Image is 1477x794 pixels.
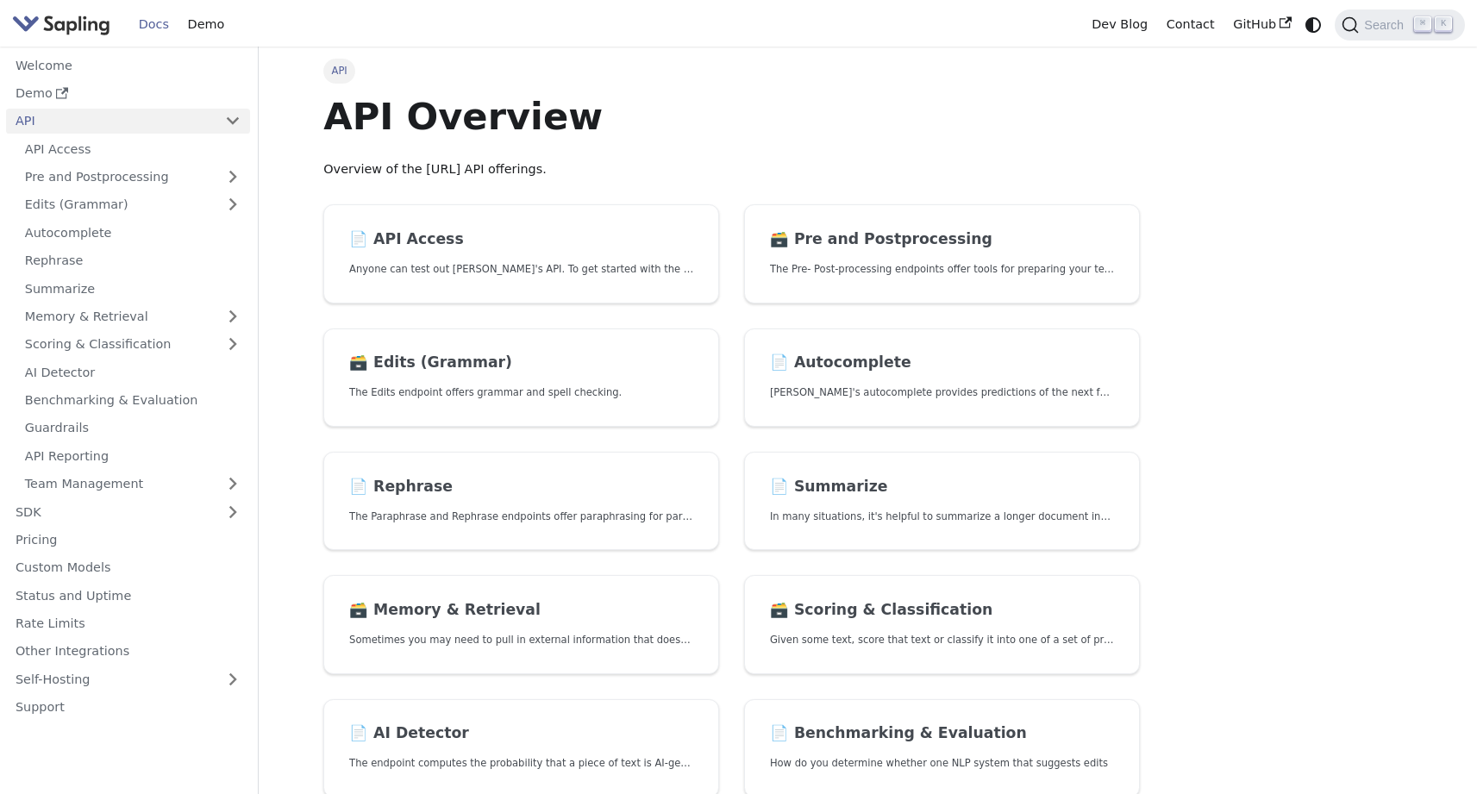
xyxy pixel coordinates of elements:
a: Memory & Retrieval [16,304,250,329]
button: Expand sidebar category 'SDK' [216,499,250,524]
a: Docs [129,11,178,38]
button: Collapse sidebar category 'API' [216,109,250,134]
a: Contact [1157,11,1224,38]
p: Sometimes you may need to pull in external information that doesn't fit in the context size of an... [349,632,693,648]
a: Self-Hosting [6,666,250,691]
p: The Edits endpoint offers grammar and spell checking. [349,384,693,401]
a: Autocomplete [16,220,250,245]
p: In many situations, it's helpful to summarize a longer document into a shorter, more easily diges... [770,509,1114,525]
h2: Edits (Grammar) [349,353,693,372]
a: Welcome [6,53,250,78]
a: Demo [178,11,234,38]
a: Team Management [16,472,250,497]
h2: Memory & Retrieval [349,601,693,620]
p: Anyone can test out Sapling's API. To get started with the API, simply: [349,261,693,278]
a: 🗃️ Pre and PostprocessingThe Pre- Post-processing endpoints offer tools for preparing your text d... [744,204,1140,303]
a: 📄️ SummarizeIn many situations, it's helpful to summarize a longer document into a shorter, more ... [744,452,1140,551]
a: 🗃️ Scoring & ClassificationGiven some text, score that text or classify it into one of a set of p... [744,575,1140,674]
a: Sapling.ai [12,12,116,37]
a: Edits (Grammar) [16,192,250,217]
h2: API Access [349,230,693,249]
h2: Benchmarking & Evaluation [770,724,1114,743]
a: Guardrails [16,416,250,441]
a: 📄️ API AccessAnyone can test out [PERSON_NAME]'s API. To get started with the API, simply: [323,204,719,303]
p: Overview of the [URL] API offerings. [323,159,1140,180]
a: API [6,109,216,134]
h2: AI Detector [349,724,693,743]
h2: Summarize [770,478,1114,497]
a: Benchmarking & Evaluation [16,388,250,413]
span: Search [1359,18,1414,32]
a: Pricing [6,528,250,553]
nav: Breadcrumbs [323,59,1140,83]
kbd: K [1435,16,1452,32]
p: Given some text, score that text or classify it into one of a set of pre-specified categories. [770,632,1114,648]
a: AI Detector [16,359,250,384]
p: The Paraphrase and Rephrase endpoints offer paraphrasing for particular styles. [349,509,693,525]
a: Scoring & Classification [16,332,250,357]
a: API Reporting [16,443,250,468]
img: Sapling.ai [12,12,110,37]
a: 🗃️ Edits (Grammar)The Edits endpoint offers grammar and spell checking. [323,328,719,428]
a: SDK [6,499,216,524]
a: API Access [16,136,250,161]
h2: Pre and Postprocessing [770,230,1114,249]
p: The endpoint computes the probability that a piece of text is AI-generated, [349,755,693,772]
a: GitHub [1224,11,1300,38]
a: Custom Models [6,555,250,580]
a: Demo [6,81,250,106]
button: Search (Command+K) [1335,9,1464,41]
a: Pre and Postprocessing [16,165,250,190]
a: 📄️ Autocomplete[PERSON_NAME]'s autocomplete provides predictions of the next few characters or words [744,328,1140,428]
p: How do you determine whether one NLP system that suggests edits [770,755,1114,772]
kbd: ⌘ [1414,16,1431,32]
p: Sapling's autocomplete provides predictions of the next few characters or words [770,384,1114,401]
h2: Autocomplete [770,353,1114,372]
a: 🗃️ Memory & RetrievalSometimes you may need to pull in external information that doesn't fit in t... [323,575,719,674]
a: 📄️ RephraseThe Paraphrase and Rephrase endpoints offer paraphrasing for particular styles. [323,452,719,551]
h1: API Overview [323,93,1140,140]
h2: Scoring & Classification [770,601,1114,620]
a: Rephrase [16,248,250,273]
a: Other Integrations [6,639,250,664]
a: Status and Uptime [6,583,250,608]
h2: Rephrase [349,478,693,497]
a: Summarize [16,276,250,301]
button: Switch between dark and light mode (currently system mode) [1301,12,1326,37]
a: Support [6,695,250,720]
a: Rate Limits [6,611,250,636]
span: API [323,59,355,83]
a: Dev Blog [1082,11,1156,38]
p: The Pre- Post-processing endpoints offer tools for preparing your text data for ingestation as we... [770,261,1114,278]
